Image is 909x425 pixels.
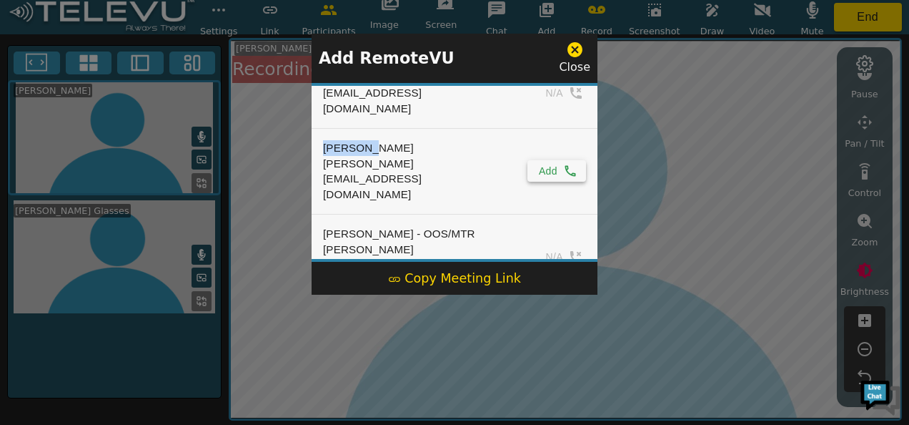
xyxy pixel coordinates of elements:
img: Chat Widget [859,375,902,418]
div: Close [559,41,590,76]
div: [PERSON_NAME][EMAIL_ADDRESS][PERSON_NAME][DOMAIN_NAME] [323,242,505,288]
img: d_736959983_company_1615157101543_736959983 [24,67,60,102]
span: We're online! [83,124,197,268]
button: Add [527,160,586,182]
div: Copy Meeting Link [388,269,521,288]
div: Chat with us now [74,75,240,94]
p: Add RemoteVU [319,47,454,71]
div: [PERSON_NAME] - OOS/MTR [323,226,505,242]
div: Minimize live chat window [234,7,269,41]
textarea: Type your message and hit 'Enter' [7,278,272,328]
div: [PERSON_NAME][EMAIL_ADDRESS][DOMAIN_NAME] [323,156,505,202]
div: [PERSON_NAME] [323,140,505,156]
div: [EMAIL_ADDRESS][DOMAIN_NAME] [323,85,505,116]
